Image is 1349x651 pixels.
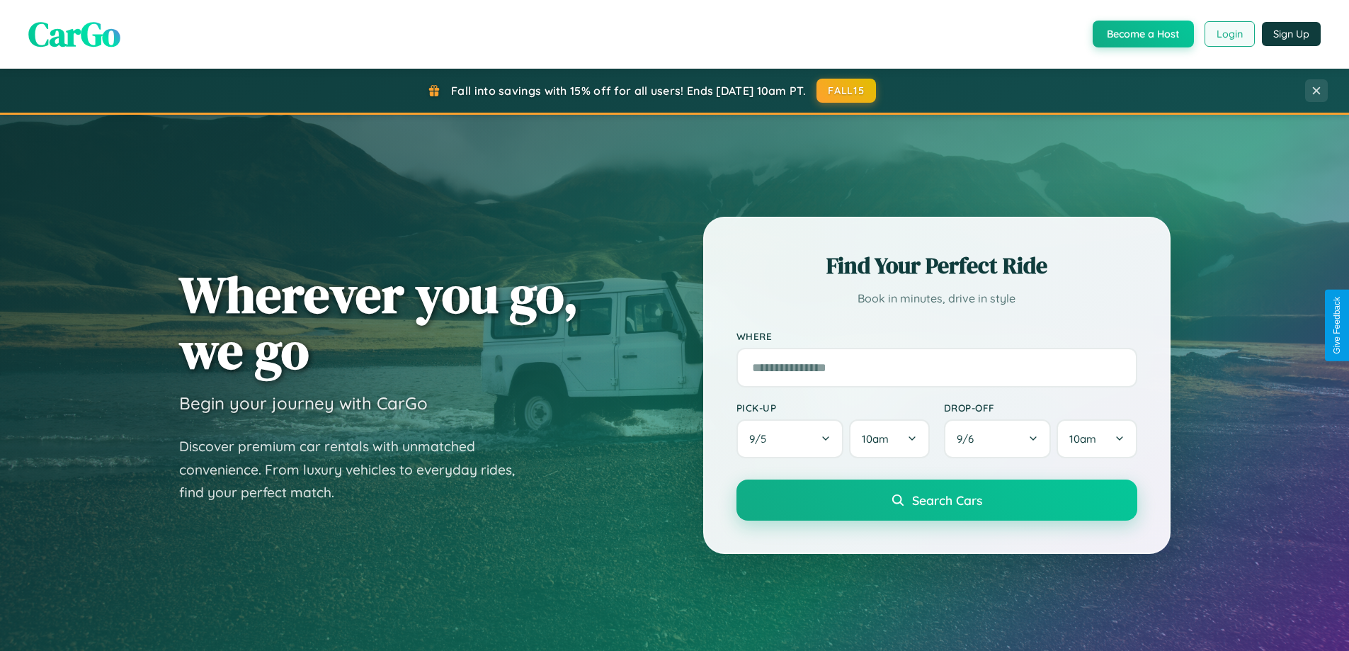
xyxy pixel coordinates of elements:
[1262,22,1321,46] button: Sign Up
[816,79,876,103] button: FALL15
[1332,297,1342,354] div: Give Feedback
[736,480,1137,521] button: Search Cars
[1093,21,1194,47] button: Become a Host
[736,402,930,414] label: Pick-up
[1057,419,1137,458] button: 10am
[1205,21,1255,47] button: Login
[28,11,120,57] span: CarGo
[736,288,1137,309] p: Book in minutes, drive in style
[944,419,1052,458] button: 9/6
[736,250,1137,281] h2: Find Your Perfect Ride
[736,419,844,458] button: 9/5
[179,435,533,504] p: Discover premium car rentals with unmatched convenience. From luxury vehicles to everyday rides, ...
[451,84,806,98] span: Fall into savings with 15% off for all users! Ends [DATE] 10am PT.
[749,432,773,446] span: 9 / 5
[957,432,981,446] span: 9 / 6
[179,392,428,414] h3: Begin your journey with CarGo
[849,419,929,458] button: 10am
[1069,432,1096,446] span: 10am
[179,266,579,378] h1: Wherever you go, we go
[862,432,889,446] span: 10am
[944,402,1137,414] label: Drop-off
[912,492,982,508] span: Search Cars
[736,330,1137,342] label: Where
